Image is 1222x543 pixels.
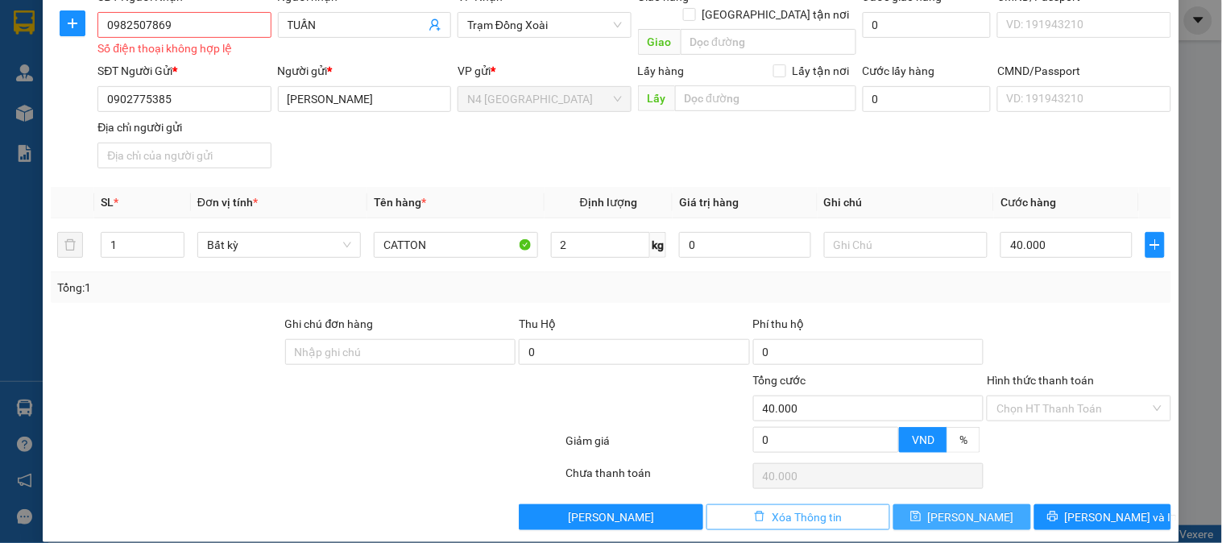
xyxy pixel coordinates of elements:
div: Chưa thanh toán [564,464,751,492]
span: save [910,511,922,524]
input: 0 [679,232,811,258]
div: Người gửi [278,62,451,80]
span: Định lượng [580,196,637,209]
div: VP gửi [458,62,631,80]
span: Giá trị hàng [679,196,739,209]
label: Ghi chú đơn hàng [285,317,374,330]
input: Ghi chú đơn hàng [285,339,516,365]
input: Dọc đường [681,29,856,55]
div: Tổng: 1 [57,279,473,296]
input: VD: Bàn, Ghế [374,232,537,258]
span: N4 Bình Phước [467,87,621,111]
span: printer [1047,511,1058,524]
div: Địa chỉ người gửi [97,118,271,136]
span: Thu Hộ [519,317,556,330]
input: Địa chỉ của người gửi [97,143,271,168]
span: [PERSON_NAME] [568,508,654,526]
button: plus [1145,232,1165,258]
input: Cước giao hàng [863,12,992,38]
div: CMND/Passport [997,62,1170,80]
span: % [959,433,967,446]
span: SL [101,196,114,209]
span: [GEOGRAPHIC_DATA] tận nơi [696,6,856,23]
span: [PERSON_NAME] [928,508,1014,526]
span: Tên hàng [374,196,426,209]
span: Lấy [638,85,675,111]
span: Giao [638,29,681,55]
input: Ghi Chú [824,232,988,258]
label: Hình thức thanh toán [987,374,1094,387]
button: deleteXóa Thông tin [706,504,890,530]
span: Lấy tận nơi [786,62,856,80]
span: delete [754,511,765,524]
th: Ghi chú [818,187,994,218]
span: kg [650,232,666,258]
span: plus [1146,238,1164,251]
input: Cước lấy hàng [863,86,992,112]
span: Đơn vị tính [197,196,258,209]
span: user-add [429,19,441,31]
input: Dọc đường [675,85,856,111]
span: Trạm Đồng Xoài [467,13,621,37]
button: plus [60,10,85,36]
button: [PERSON_NAME] [519,504,702,530]
button: delete [57,232,83,258]
div: Giảm giá [564,432,751,460]
div: Số điện thoại không hợp lệ [97,39,271,58]
span: VND [912,433,934,446]
span: plus [60,17,85,30]
div: Phí thu hộ [753,315,984,339]
label: Cước lấy hàng [863,64,935,77]
button: printer[PERSON_NAME] và In [1034,504,1171,530]
span: Lấy hàng [638,64,685,77]
div: SĐT Người Gửi [97,62,271,80]
span: Xóa Thông tin [772,508,842,526]
span: [PERSON_NAME] và In [1065,508,1178,526]
span: Bất kỳ [207,233,351,257]
button: save[PERSON_NAME] [893,504,1030,530]
span: Cước hàng [1000,196,1056,209]
span: Tổng cước [753,374,806,387]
